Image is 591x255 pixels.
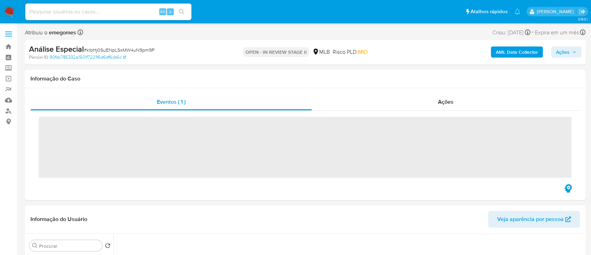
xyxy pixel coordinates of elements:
[535,29,579,36] span: Expira em um mês
[29,43,84,54] b: Análise Especial
[39,117,572,178] span: ‌
[537,8,576,15] p: vinicius.santiago@mercadolivre.com
[488,211,580,228] button: Veja aparência por pessoa
[105,243,110,250] button: Retornar ao pedido padrão
[312,48,330,56] div: MLB
[169,8,171,15] span: s
[84,46,154,53] span: # klbHj0SuENpLSxMW4uN9pm9P
[30,75,580,82] h1: Informação do Caso
[47,28,76,36] b: emegomes
[551,46,581,58] button: Ações
[491,46,543,58] button: AML Data Collector
[25,29,76,36] span: Atribuiu o
[160,8,165,15] span: Alt
[333,48,368,56] span: Risco PLD:
[496,46,538,58] b: AML Data Collector
[157,98,186,106] span: Eventos ( 1 )
[492,28,530,37] div: Criou: [DATE]
[358,48,368,56] span: MID
[32,243,38,248] button: Procurar
[50,54,126,60] a: 90fdc785332a1501f7221f6d6df6cb6c
[29,54,48,60] b: Person ID
[579,8,586,15] a: Sair
[497,211,564,228] span: Veja aparência por pessoa
[438,98,454,106] span: Ações
[174,7,189,17] button: search-icon
[532,28,534,37] span: -
[39,243,99,249] input: Procurar
[30,216,87,223] h1: Informação do Usuário
[471,8,508,15] span: Atalhos rápidos
[243,47,310,57] p: OPEN - IN REVIEW STAGE II
[25,7,191,16] input: Pesquise usuários ou casos...
[556,46,570,58] span: Ações
[514,9,520,15] a: Notificações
